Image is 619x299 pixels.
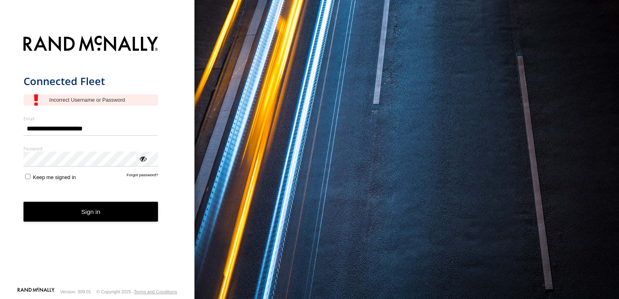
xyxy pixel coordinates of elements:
h1: Connected Fleet [23,75,158,88]
img: Rand McNally [23,34,158,55]
label: Email [23,115,158,122]
div: © Copyright 2025 - [96,289,177,294]
button: Sign in [23,202,158,222]
span: Keep me signed in [33,174,76,180]
form: main [23,31,171,287]
input: Keep me signed in [25,174,30,179]
label: Password [23,145,158,152]
a: Forgot password? [127,173,158,180]
a: Terms and Conditions [134,289,177,294]
div: Version: 309.01 [60,289,91,294]
a: Visit our Website [17,288,55,296]
div: ViewPassword [139,154,147,162]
